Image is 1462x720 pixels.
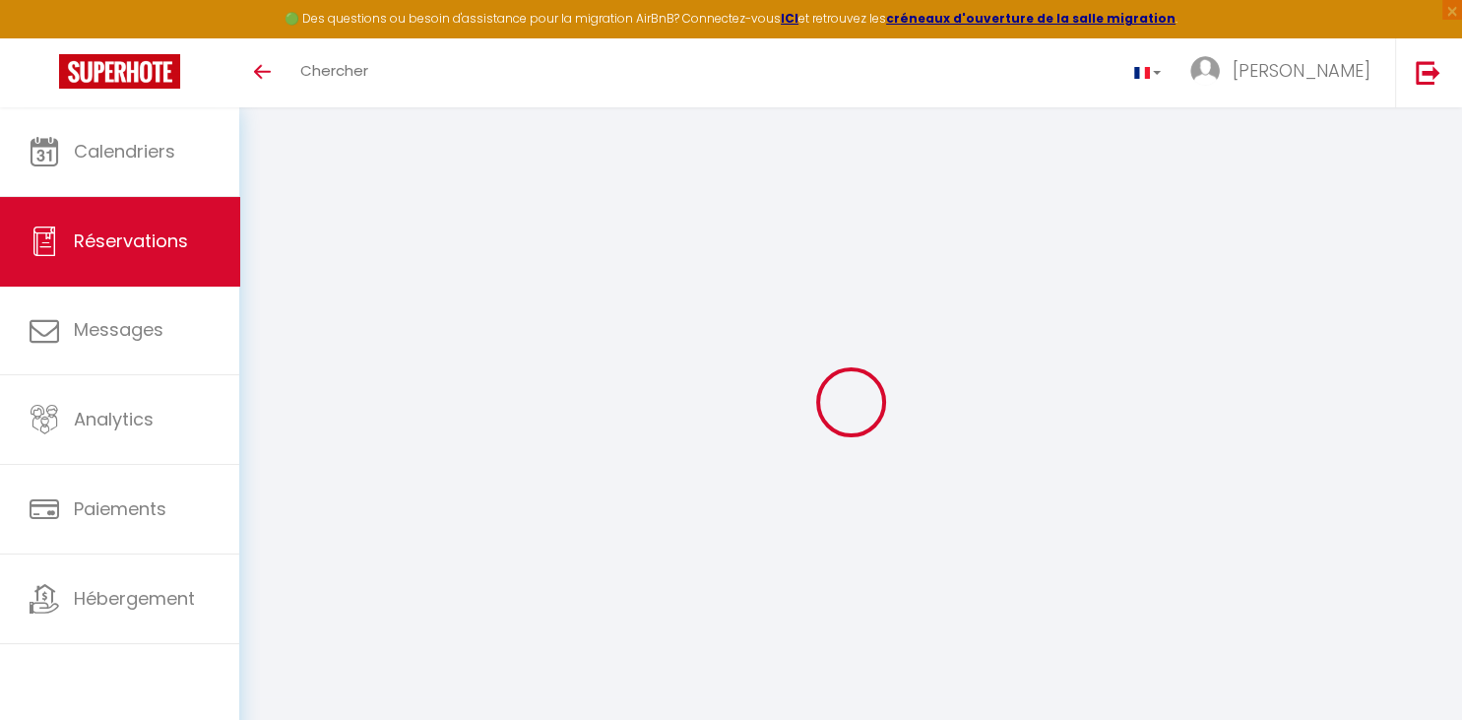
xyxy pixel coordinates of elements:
[886,10,1176,27] a: créneaux d'ouverture de la salle migration
[74,496,166,521] span: Paiements
[74,229,188,253] span: Réservations
[74,139,175,164] span: Calendriers
[300,60,368,81] span: Chercher
[74,317,163,342] span: Messages
[781,10,798,27] a: ICI
[74,586,195,611] span: Hébergement
[74,407,154,431] span: Analytics
[286,38,383,107] a: Chercher
[1416,60,1440,85] img: logout
[59,54,180,89] img: Super Booking
[1190,56,1220,86] img: ...
[1176,38,1395,107] a: ... [PERSON_NAME]
[1233,58,1370,83] span: [PERSON_NAME]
